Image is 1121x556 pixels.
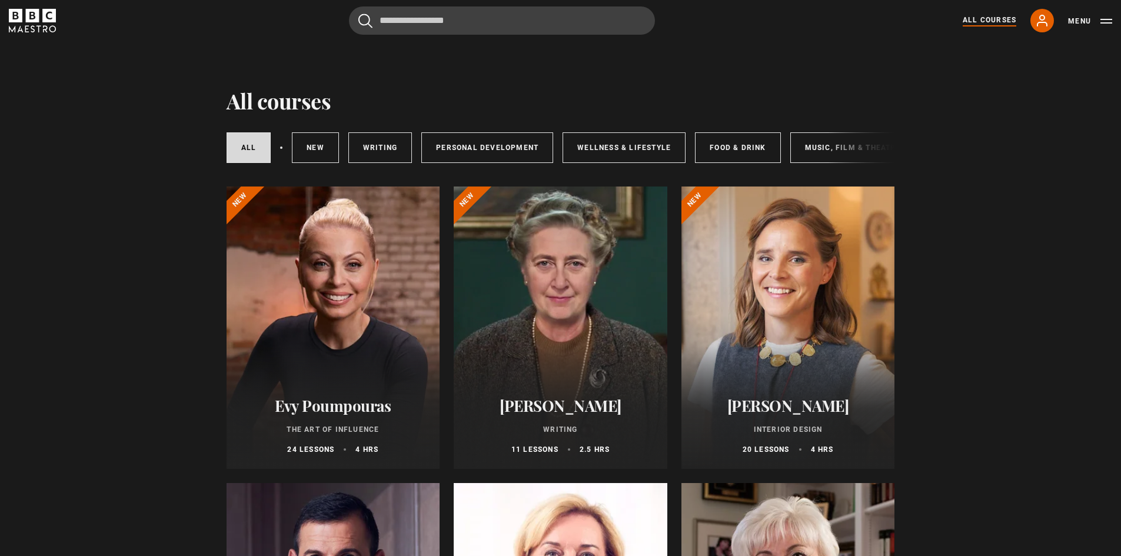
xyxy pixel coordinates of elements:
[241,397,426,415] h2: Evy Poumpouras
[349,6,655,35] input: Search
[743,444,790,455] p: 20 lessons
[348,132,412,163] a: Writing
[811,444,834,455] p: 4 hrs
[681,187,895,469] a: [PERSON_NAME] Interior Design 20 lessons 4 hrs New
[421,132,553,163] a: Personal Development
[695,132,780,163] a: Food & Drink
[227,187,440,469] a: Evy Poumpouras The Art of Influence 24 lessons 4 hrs New
[355,444,378,455] p: 4 hrs
[963,15,1016,26] a: All Courses
[696,397,881,415] h2: [PERSON_NAME]
[511,444,558,455] p: 11 lessons
[696,424,881,435] p: Interior Design
[468,397,653,415] h2: [PERSON_NAME]
[287,444,334,455] p: 24 lessons
[580,444,610,455] p: 2.5 hrs
[227,88,331,113] h1: All courses
[790,132,916,163] a: Music, Film & Theatre
[358,14,372,28] button: Submit the search query
[241,424,426,435] p: The Art of Influence
[292,132,339,163] a: New
[9,9,56,32] svg: BBC Maestro
[1068,15,1112,27] button: Toggle navigation
[227,132,271,163] a: All
[563,132,686,163] a: Wellness & Lifestyle
[468,424,653,435] p: Writing
[454,187,667,469] a: [PERSON_NAME] Writing 11 lessons 2.5 hrs New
